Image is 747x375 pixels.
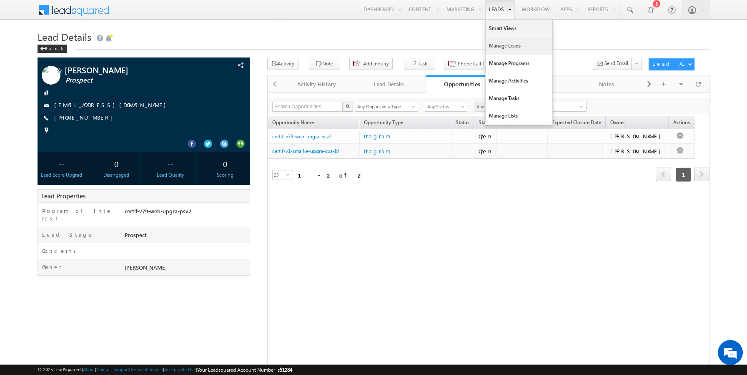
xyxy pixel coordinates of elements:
[669,118,694,129] span: Actions
[364,131,447,141] a: Program
[11,77,152,250] textarea: Type your message and hit 'Enter'
[604,60,628,67] span: Send Email
[94,156,138,171] div: 0
[349,58,393,70] button: Add Inquiry
[125,264,167,271] span: [PERSON_NAME]
[474,103,514,110] span: Any Stage
[137,4,157,24] div: Minimize live chat window
[363,60,389,67] span: Add Inquiry
[444,58,506,70] button: Phone Call_Program
[479,147,493,155] div: Open
[486,37,552,55] a: Manage Leads
[40,171,84,179] div: Lead Score Upgrad
[694,168,709,181] a: next
[123,207,250,219] div: certif-v79-web-upgra-psv2
[83,367,95,372] a: About
[281,75,353,93] a: Activity History
[694,167,709,181] span: next
[65,66,198,74] span: [PERSON_NAME]
[486,72,552,90] a: Manage Activities
[425,102,467,112] a: Any Status
[548,118,605,129] a: Expected Closure Date
[94,171,138,179] div: Disengaged
[96,367,129,372] a: Contact Support
[14,44,35,55] img: d_60004797649_company_0_60004797649
[656,168,671,181] a: prev
[479,132,493,140] div: Open
[656,167,671,181] span: prev
[404,58,435,70] button: Task
[353,75,426,93] a: Lead Details
[54,114,117,122] span: [PHONE_NUMBER]
[610,132,665,140] div: [PERSON_NAME]
[113,257,151,268] em: Start Chat
[38,366,292,374] span: © 2025 LeadSquared | | | | |
[486,20,552,37] a: Smart Views
[364,146,447,156] a: Program
[676,167,691,182] span: 1
[474,102,516,112] a: Any Stage
[38,45,67,53] div: Back
[288,79,346,89] div: Activity History
[272,119,314,125] span: Opportunity Name
[268,118,318,129] a: Opportunity Name
[42,247,79,255] label: Concerns
[54,101,170,108] a: [EMAIL_ADDRESS][DOMAIN_NAME]
[355,103,413,110] span: Any Opportunity Type
[426,75,498,93] a: Opportunities
[42,263,62,271] label: Owner
[474,118,495,129] a: Stage
[577,79,636,89] div: Notes
[42,231,93,238] label: Lead Stage
[451,118,474,129] a: Status
[267,58,298,70] button: Activity
[610,119,625,125] span: Owner
[479,119,491,125] span: Stage
[652,60,688,67] div: Lead Actions
[355,102,418,112] a: Any Opportunity Type
[486,55,552,72] a: Manage Programs
[486,90,552,107] a: Manage Tasks
[571,75,643,93] a: Notes
[552,119,601,125] span: Expected Closure Date
[203,171,248,179] div: Scoring
[458,60,502,67] span: Phone Call_Program
[280,367,292,373] span: 51284
[432,80,492,88] div: Opportunities
[298,170,363,180] div: 1 - 2 of 2
[43,44,140,55] div: Chat with us now
[203,156,248,171] div: 0
[272,148,339,154] a: certif-v1-smarke-upgra-spa-bl
[575,102,586,111] a: Show All Items
[38,44,71,51] a: Back
[123,231,250,242] div: Prospect
[360,118,451,129] span: Opportunity Type
[486,107,552,125] a: Manage Lists
[593,58,632,70] button: Send Email
[41,192,85,200] span: Lead Properties
[360,79,419,89] div: Lead Details
[523,102,587,112] input: Type to Search
[346,104,350,108] img: Search
[425,103,465,110] span: Any Status
[38,30,91,43] span: Lead Details
[148,171,193,179] div: Lead Quality
[42,207,115,222] label: Program of Interest
[130,367,163,372] a: Terms of Service
[148,156,193,171] div: --
[610,147,665,155] div: [PERSON_NAME]
[309,58,340,70] button: Note
[42,66,60,87] img: Profile photo
[649,58,694,70] button: Lead Actions
[272,133,331,140] a: certif-v79-web-upgra-psv2
[65,76,198,85] span: Prospect
[164,367,196,372] a: Acceptable Use
[40,156,84,171] div: --
[197,367,292,373] span: Your Leadsquared Account Number is
[286,172,293,176] span: select
[273,170,286,180] span: 25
